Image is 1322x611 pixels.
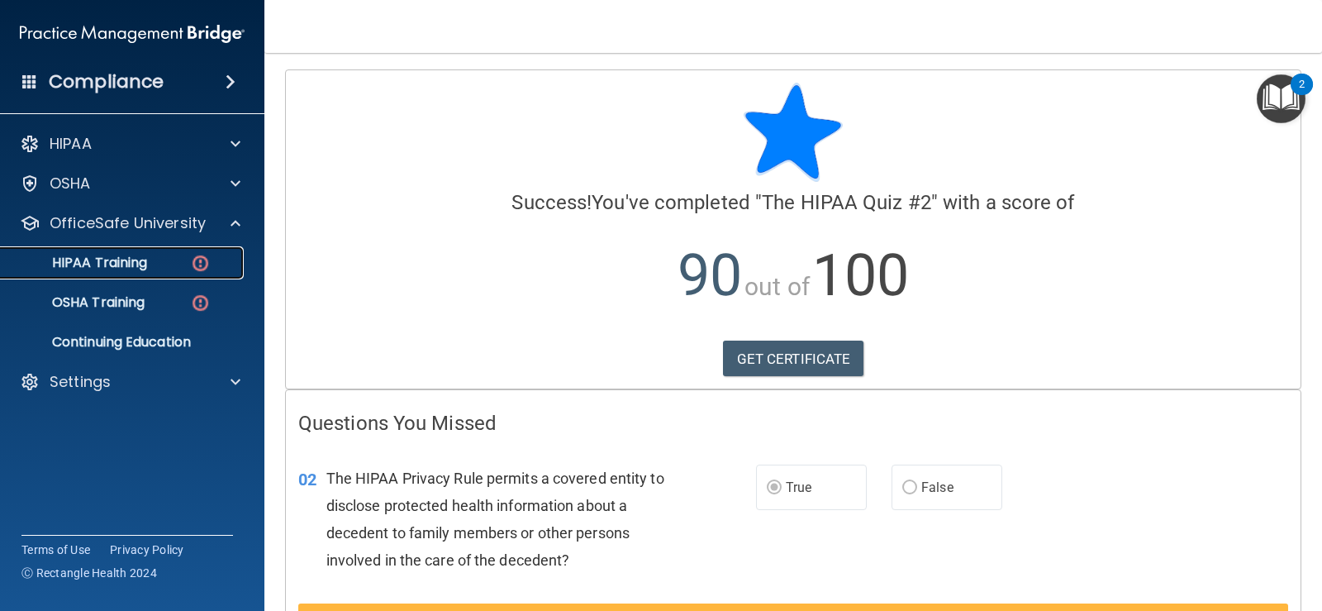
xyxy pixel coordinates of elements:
p: Continuing Education [11,334,236,351]
span: The HIPAA Quiz #2 [762,191,931,214]
p: HIPAA Training [11,255,147,271]
img: danger-circle.6113f641.png [190,253,211,274]
span: 90 [678,241,742,309]
span: False [921,480,953,495]
button: Open Resource Center, 2 new notifications [1257,74,1305,123]
p: OSHA [50,174,91,193]
div: 2 [1299,84,1305,106]
p: HIPAA [50,134,92,154]
img: danger-circle.6113f641.png [190,293,211,313]
img: PMB logo [20,17,245,50]
span: 100 [812,241,909,309]
span: out of [744,272,810,301]
p: OfficeSafe University [50,213,206,233]
span: 02 [298,470,316,489]
span: True [786,480,811,495]
a: GET CERTIFICATE [723,341,864,377]
a: OSHA [20,174,240,193]
h4: Compliance [49,70,164,93]
p: Settings [50,372,111,392]
iframe: Drift Widget Chat Controller [1239,498,1302,561]
input: False [902,482,917,494]
span: The HIPAA Privacy Rule permits a covered entity to disclose protected health information about a ... [326,470,664,570]
p: OSHA Training [11,294,145,311]
img: blue-star-rounded.9d042014.png [744,83,843,182]
h4: You've completed " " with a score of [298,192,1288,213]
a: Settings [20,372,240,392]
input: True [767,482,782,494]
a: Terms of Use [21,542,90,558]
a: OfficeSafe University [20,213,240,233]
a: Privacy Policy [110,542,184,558]
span: Ⓒ Rectangle Health 2024 [21,565,157,581]
a: HIPAA [20,134,240,154]
h4: Questions You Missed [298,413,1288,434]
span: Success! [511,191,592,214]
